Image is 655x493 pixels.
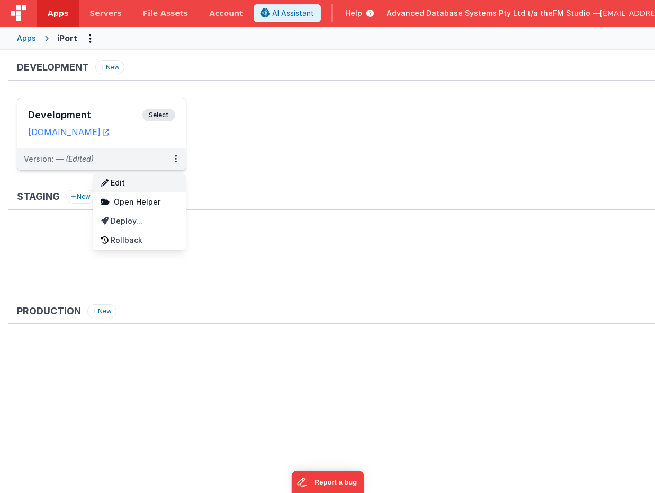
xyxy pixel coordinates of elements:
span: Servers [89,8,121,19]
span: Apps [48,8,68,19]
span: Open Helper [114,197,160,206]
span: File Assets [143,8,189,19]
span: AI Assistant [272,8,314,19]
a: Rollback [93,231,186,250]
iframe: Marker.io feedback button [291,471,364,493]
span: Advanced Database Systems Pty Ltd t/a theFM Studio — [387,8,600,19]
a: Deploy... [93,212,186,231]
div: Options [93,173,186,250]
a: Edit [93,173,186,192]
span: Help [345,8,362,19]
button: AI Assistant [254,4,321,22]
